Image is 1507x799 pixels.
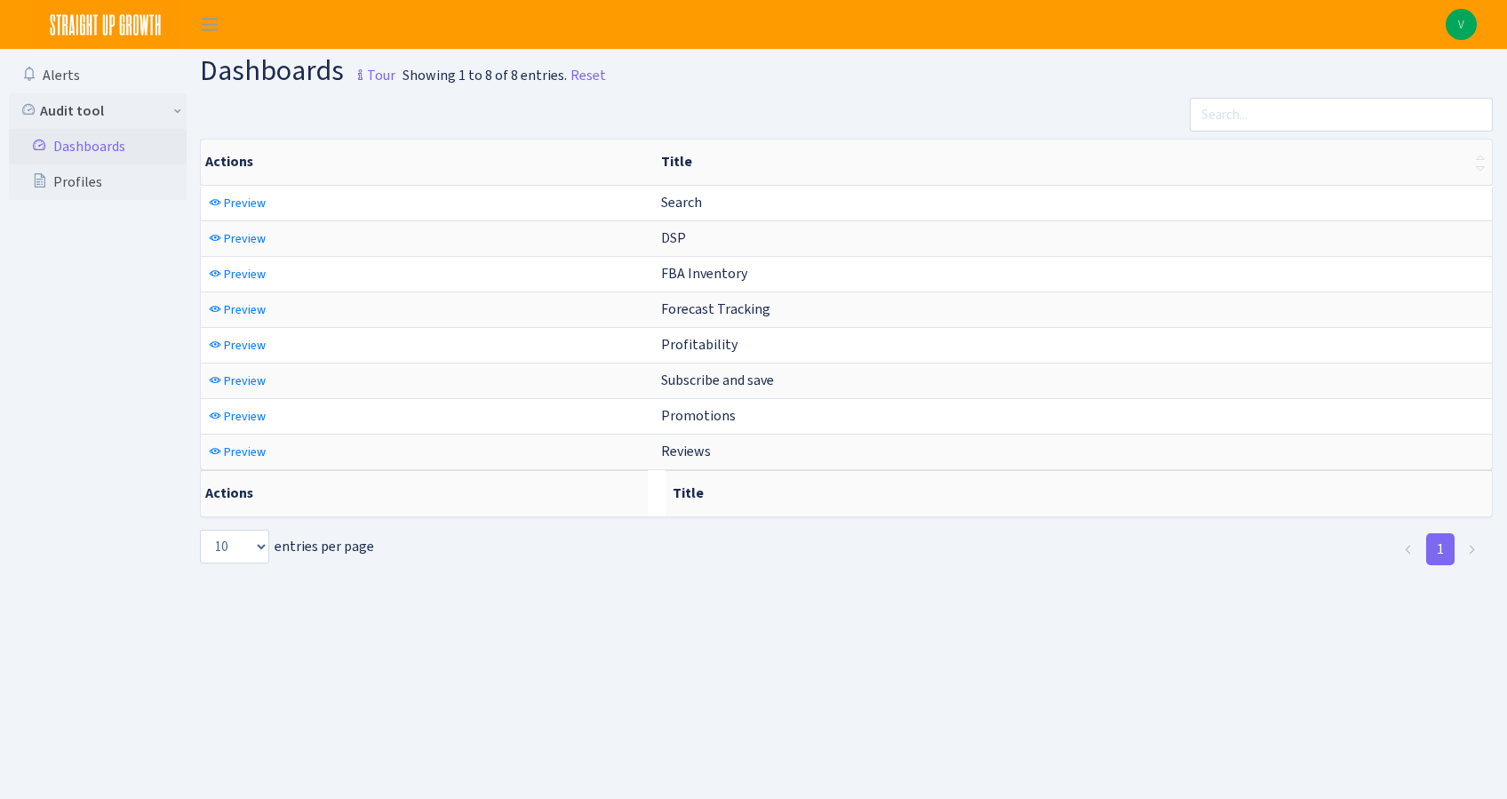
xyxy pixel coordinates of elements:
a: Reset [570,65,606,86]
th: Title : activate to sort column ascending [654,140,1492,185]
span: Forecast Tracking [661,300,770,318]
select: entries per page [200,530,269,563]
span: Promotions [661,406,736,425]
th: Title [666,470,1492,516]
div: Showing 1 to 8 of 8 entries. [403,65,567,86]
h1: Dashboards [200,56,395,91]
span: Preview [224,372,266,389]
span: Preview [224,230,266,247]
a: Preview [204,367,270,395]
span: Reviews [661,442,711,460]
img: Vanessa Biloon [1446,9,1477,40]
span: Preview [224,408,266,425]
a: Preview [204,403,270,430]
a: Preview [204,189,270,217]
span: DSP [661,228,686,247]
a: Preview [204,296,270,324]
a: Preview [204,260,270,288]
a: Audit tool [9,93,187,129]
a: Alerts [9,58,187,93]
label: entries per page [200,530,374,563]
span: Subscribe and save [661,371,774,389]
button: Toggle navigation [187,10,232,39]
span: Preview [224,301,266,318]
a: Preview [204,332,270,359]
span: Search [661,193,702,212]
a: Tour [344,52,395,89]
small: Tour [349,60,395,91]
span: Preview [224,195,266,212]
th: Actions [201,140,654,185]
a: Preview [204,438,270,466]
a: Profiles [9,164,187,200]
th: Actions [201,470,648,516]
a: V [1446,9,1477,40]
a: Dashboards [9,129,187,164]
a: 1 [1426,533,1455,565]
span: Preview [224,443,266,460]
span: Preview [224,266,266,283]
span: FBA Inventory [661,264,747,283]
a: Preview [204,225,270,252]
input: Search... [1190,98,1493,132]
span: Preview [224,337,266,354]
span: Profitability [661,335,738,354]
